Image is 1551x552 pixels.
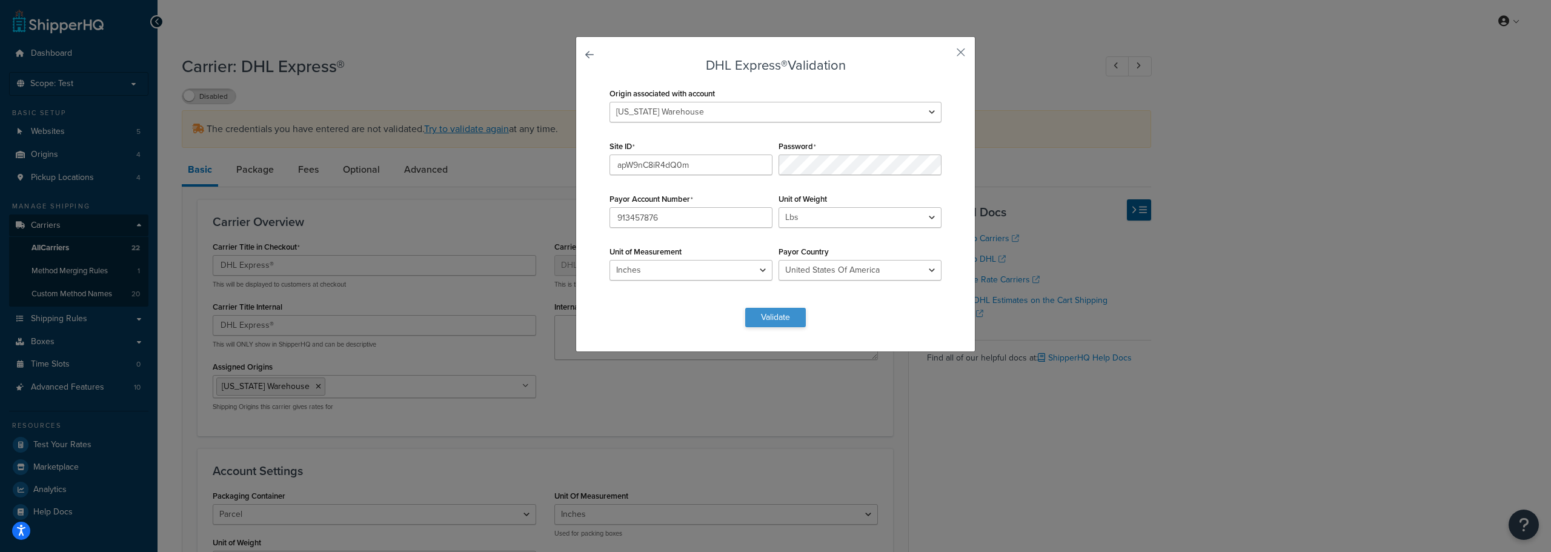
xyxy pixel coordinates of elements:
[609,195,693,204] label: Payor Account Number
[745,308,806,327] button: Validate
[606,58,945,73] h3: DHL Express® Validation
[609,89,715,98] label: Origin associated with account
[779,195,827,204] label: Unit of Weight
[609,142,635,151] label: Site ID
[779,247,829,256] label: Payor Country
[779,142,816,151] label: Password
[609,247,682,256] label: Unit of Measurement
